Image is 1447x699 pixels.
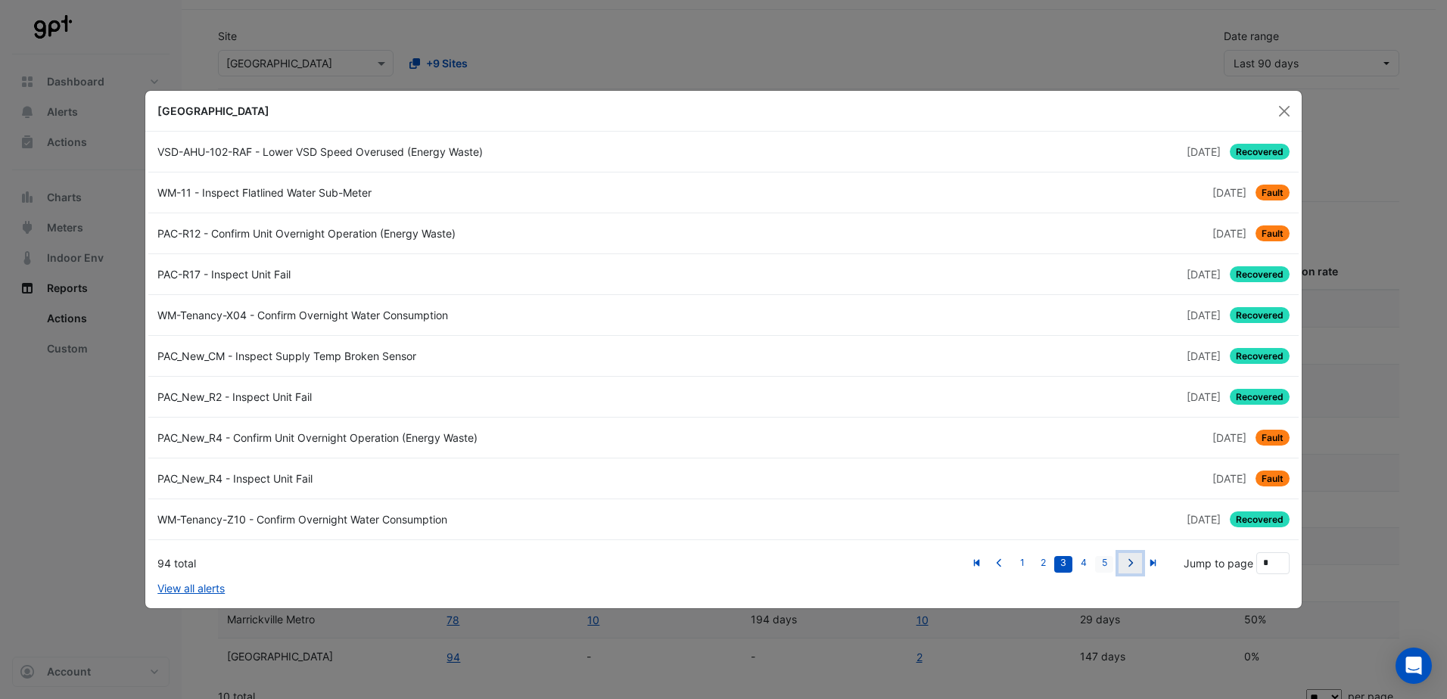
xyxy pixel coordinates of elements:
[1034,556,1052,573] a: 2
[1212,186,1246,199] span: Mon 28-Jul-2025 12:00 AEST
[1187,268,1221,281] span: Tue 22-Jul-2025 17:15 AEST
[1256,185,1290,200] span: Fault
[1230,348,1290,364] span: Recovered
[1212,431,1246,444] span: Wed 09-Jul-2025 00:00 AEST
[148,307,723,323] div: WM-Tenancy-X04 - Confirm Overnight Water Consumption
[1075,556,1093,573] a: 4
[148,430,723,446] div: PAC_New_R4 - Confirm Unit Overnight Operation (Energy Waste)
[1141,553,1165,573] a: Last
[988,553,1011,573] a: Previous
[157,555,964,571] div: 94 total
[1230,389,1290,405] span: Recovered
[1230,511,1290,527] span: Recovered
[1054,556,1072,573] a: 3
[1230,144,1290,160] span: Recovered
[1187,390,1221,403] span: Mon 14-Jul-2025 17:00 AEST
[157,104,269,117] b: [GEOGRAPHIC_DATA]
[148,471,723,486] div: PAC_New_R4 - Inspect Unit Fail
[1256,430,1290,446] span: Fault
[148,225,723,241] div: PAC-R12 - Confirm Unit Overnight Operation (Energy Waste)
[1187,145,1221,158] span: Tue 29-Jul-2025 09:00 AEST
[965,553,988,573] a: First
[148,389,723,405] div: PAC_New_R2 - Inspect Unit Fail
[1184,555,1253,571] label: Jump to page
[148,185,723,200] div: WM-11 - Inspect Flatlined Water Sub-Meter
[1230,307,1290,323] span: Recovered
[1256,471,1290,486] span: Fault
[1212,227,1246,240] span: Sun 27-Jul-2025 03:45 AEST
[1187,349,1221,362] span: Wed 16-Jul-2025 13:15 AEST
[1119,553,1142,573] a: Next
[1396,648,1432,684] div: Open Intercom Messenger
[1212,472,1246,485] span: Tue 08-Jul-2025 16:15 AEST
[148,348,723,364] div: PAC_New_CM - Inspect Supply Temp Broken Sensor
[1187,309,1221,322] span: Sat 19-Jul-2025 21:00 AEST
[148,266,723,282] div: PAC-R17 - Inspect Unit Fail
[148,144,723,160] div: VSD-AHU-102-RAF - Lower VSD Speed Overused (Energy Waste)
[148,511,723,527] div: WM-Tenancy-Z10 - Confirm Overnight Water Consumption
[1256,225,1290,241] span: Fault
[1013,556,1032,573] a: 1
[1095,556,1113,573] a: 5
[1230,266,1290,282] span: Recovered
[1187,513,1221,526] span: Tue 08-Jul-2025 00:00 AEST
[157,580,225,596] a: View all alerts
[1273,100,1296,123] button: Close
